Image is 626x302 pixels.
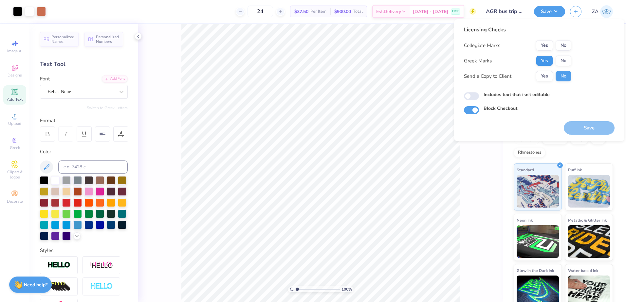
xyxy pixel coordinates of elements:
[40,75,50,83] label: Font
[47,261,70,269] img: Stroke
[464,42,500,49] div: Collegiate Marks
[376,8,401,15] span: Est. Delivery
[90,283,113,290] img: Negative Space
[24,282,47,288] strong: Need help?
[517,267,554,274] span: Glow in the Dark Ink
[7,48,23,54] span: Image AI
[568,175,610,208] img: Puff Ink
[536,71,553,81] button: Yes
[40,60,128,69] div: Text Tool
[248,6,273,17] input: – –
[600,5,613,18] img: Zuriel Alaba
[481,5,529,18] input: Untitled Design
[7,199,23,204] span: Decorate
[592,8,598,15] span: ZA
[568,267,598,274] span: Water based Ink
[413,8,448,15] span: [DATE] - [DATE]
[58,160,128,174] input: e.g. 7428 c
[592,5,613,18] a: ZA
[10,145,20,150] span: Greek
[464,73,511,80] div: Send a Copy to Client
[40,148,128,156] div: Color
[514,148,545,158] div: Rhinestones
[40,117,128,125] div: Format
[536,56,553,66] button: Yes
[534,6,565,17] button: Save
[568,225,610,258] img: Metallic & Glitter Ink
[102,75,128,83] div: Add Font
[3,169,26,180] span: Clipart & logos
[341,286,352,292] span: 100 %
[8,121,21,126] span: Upload
[484,105,517,112] label: Block Checkout
[47,281,70,292] img: 3d Illusion
[96,35,119,44] span: Personalized Numbers
[7,97,23,102] span: Add Text
[536,40,553,51] button: Yes
[90,261,113,269] img: Shadow
[568,217,607,224] span: Metallic & Glitter Ink
[452,9,459,14] span: FREE
[87,105,128,110] button: Switch to Greek Letters
[517,217,533,224] span: Neon Ink
[464,26,571,34] div: Licensing Checks
[294,8,308,15] span: $37.50
[464,57,492,65] div: Greek Marks
[517,175,559,208] img: Standard
[334,8,351,15] span: $900.00
[517,166,534,173] span: Standard
[310,8,326,15] span: Per Item
[353,8,363,15] span: Total
[484,91,550,98] label: Includes text that isn't editable
[556,40,571,51] button: No
[51,35,75,44] span: Personalized Names
[8,73,22,78] span: Designs
[517,225,559,258] img: Neon Ink
[556,56,571,66] button: No
[556,71,571,81] button: No
[40,247,128,254] div: Styles
[568,166,582,173] span: Puff Ink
